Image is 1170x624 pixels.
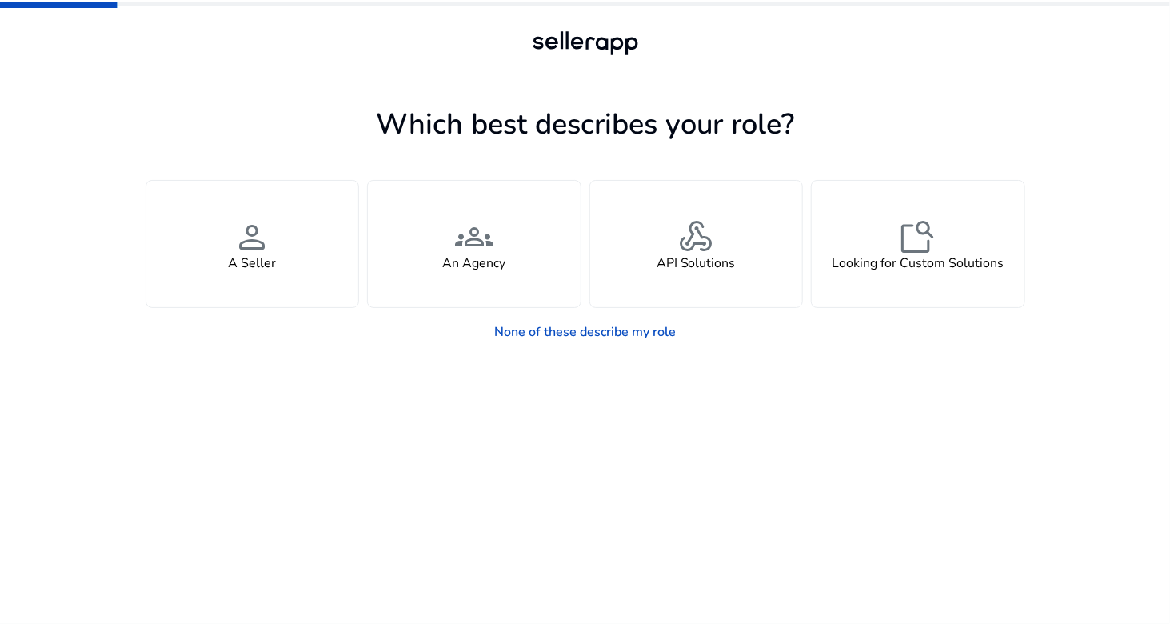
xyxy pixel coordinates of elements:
h4: Looking for Custom Solutions [832,256,1004,271]
h4: An Agency [442,256,505,271]
h1: Which best describes your role? [146,107,1025,142]
button: groupsAn Agency [367,180,581,308]
button: webhookAPI Solutions [589,180,804,308]
span: feature_search [899,218,937,256]
span: groups [455,218,493,256]
h4: A Seller [228,256,276,271]
h4: API Solutions [657,256,736,271]
span: webhook [677,218,715,256]
a: None of these describe my role [481,316,689,348]
button: personA Seller [146,180,360,308]
span: person [233,218,271,256]
button: feature_searchLooking for Custom Solutions [811,180,1025,308]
